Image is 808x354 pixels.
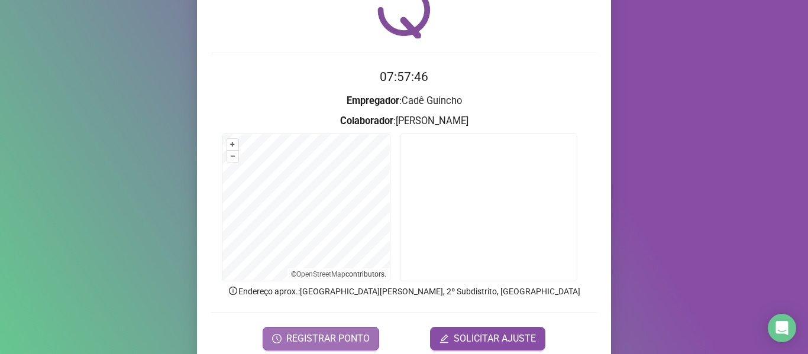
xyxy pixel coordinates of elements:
strong: Empregador [347,95,399,106]
button: REGISTRAR PONTO [263,327,379,350]
button: + [227,139,238,150]
time: 07:57:46 [380,70,428,84]
button: – [227,151,238,162]
button: editSOLICITAR AJUSTE [430,327,545,350]
p: Endereço aprox. : [GEOGRAPHIC_DATA][PERSON_NAME], 2º Subdistrito, [GEOGRAPHIC_DATA] [211,285,597,298]
span: edit [439,334,449,343]
strong: Colaborador [340,115,393,126]
span: clock-circle [272,334,282,343]
span: info-circle [228,285,238,296]
li: © contributors. [291,270,386,278]
h3: : Cadê Guincho [211,93,597,109]
h3: : [PERSON_NAME] [211,113,597,129]
span: REGISTRAR PONTO [286,332,370,346]
span: SOLICITAR AJUSTE [454,332,536,346]
a: OpenStreetMap [296,270,345,278]
div: Open Intercom Messenger [768,314,796,342]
